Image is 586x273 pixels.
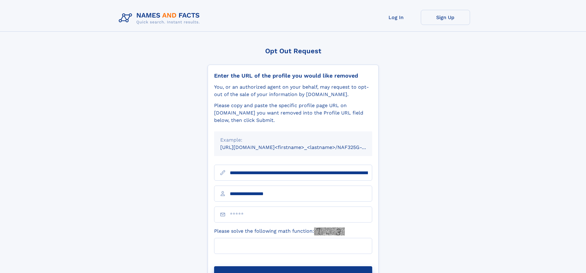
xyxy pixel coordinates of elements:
[421,10,470,25] a: Sign Up
[214,102,372,124] div: Please copy and paste the specific profile page URL on [DOMAIN_NAME] you want removed into the Pr...
[214,83,372,98] div: You, or an authorized agent on your behalf, may request to opt-out of the sale of your informatio...
[116,10,205,26] img: Logo Names and Facts
[208,47,379,55] div: Opt Out Request
[220,144,384,150] small: [URL][DOMAIN_NAME]<firstname>_<lastname>/NAF325G-xxxxxxxx
[372,10,421,25] a: Log In
[220,136,366,144] div: Example:
[214,72,372,79] div: Enter the URL of the profile you would like removed
[214,227,345,235] label: Please solve the following math function:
